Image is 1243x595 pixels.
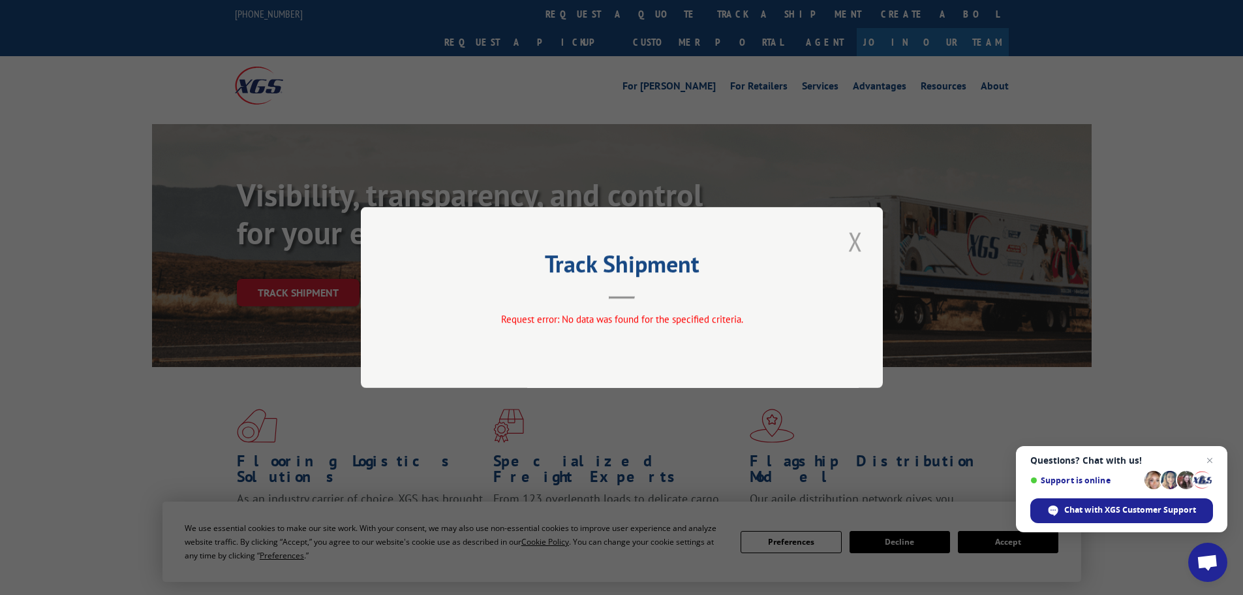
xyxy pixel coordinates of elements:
h2: Track Shipment [426,255,818,280]
span: Support is online [1030,475,1140,485]
span: Chat with XGS Customer Support [1030,498,1213,523]
span: Request error: No data was found for the specified criteria. [500,313,743,325]
a: Open chat [1188,543,1227,582]
span: Chat with XGS Customer Support [1064,504,1196,516]
button: Close modal [844,223,867,259]
span: Questions? Chat with us! [1030,455,1213,466]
